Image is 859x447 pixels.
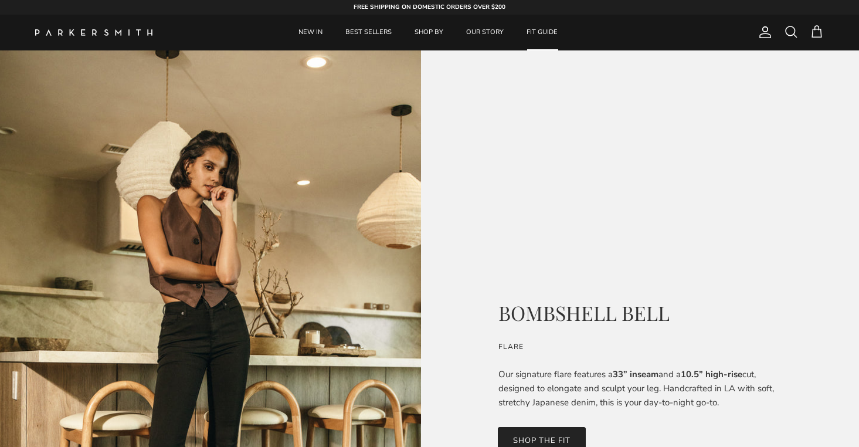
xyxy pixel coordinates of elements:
[35,29,152,36] img: Parker Smith
[456,15,514,50] a: OUR STORY
[753,25,772,39] a: Account
[613,368,658,380] strong: 33” inseam
[498,301,782,325] h2: BOMBSHELL BELL
[175,15,682,50] div: Primary
[498,343,782,352] div: FLARE
[288,15,333,50] a: NEW IN
[516,15,568,50] a: FIT GUIDE
[404,15,454,50] a: SHOP BY
[354,3,505,11] strong: FREE SHIPPING ON DOMESTIC ORDERS OVER $200
[335,15,402,50] a: BEST SELLERS
[681,368,742,380] strong: 10.5” high-rise
[498,367,782,409] p: Our signature flare features a and a cut, designed to elongate and sculpt your leg. Handcrafted i...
